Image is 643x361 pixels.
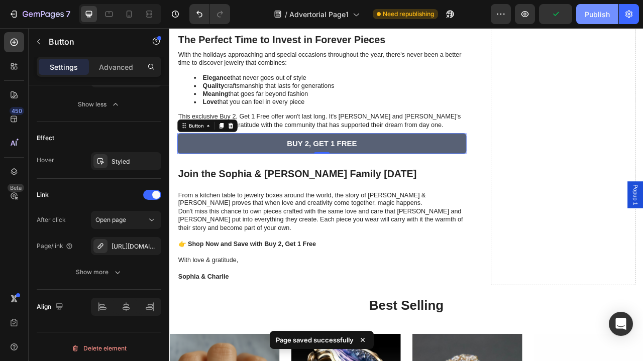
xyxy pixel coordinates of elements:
[91,211,161,229] button: Open page
[76,267,123,277] div: Show more
[50,62,78,72] p: Settings
[37,340,161,356] button: Delete element
[576,4,618,24] button: Publish
[383,10,434,19] span: Need republishing
[276,335,354,345] p: Page saved successfully
[99,62,133,72] p: Advanced
[42,79,75,87] strong: Meaning
[11,8,275,22] strong: The Perfect Time to Invest in Forever Pieces
[31,89,377,99] li: that you can feel in every piece
[289,9,349,20] span: Advertorial Page1
[11,107,377,129] p: This exclusive Buy 2, Get 1 Free offer won't last long. It's [PERSON_NAME] and [PERSON_NAME]'s wa...
[71,342,127,354] div: Delete element
[11,29,377,50] p: With the holidays approaching and special occasions throughout the year, there's never been a bet...
[11,178,314,192] strong: Join the Sophia & [PERSON_NAME] Family [DATE]
[49,36,134,48] p: Button
[37,263,161,281] button: Show more
[37,156,54,165] div: Hover
[37,134,54,143] div: Effect
[112,242,159,251] div: [URL][DOMAIN_NAME]
[609,312,633,336] div: Open Intercom Messenger
[11,228,377,259] p: Don't miss this chance to own pieces crafted with the same love and care that [PERSON_NAME] and [...
[66,8,70,20] p: 7
[11,312,75,320] strong: Sophia & Charlie
[23,119,45,129] div: Button
[10,107,24,115] div: 450
[585,9,610,20] div: Publish
[285,9,287,20] span: /
[11,290,377,321] p: With love & gratitude,
[37,95,161,113] button: Show less
[169,28,643,361] iframe: Design area
[11,207,377,228] p: From a kitchen table to jewelry boxes around the world, the story of [PERSON_NAME] & [PERSON_NAME...
[31,58,377,68] li: that never goes out of style
[31,68,377,79] li: craftsmanship that lasts for generations
[112,157,159,166] div: Styled
[37,300,65,314] div: Align
[42,69,69,77] strong: Quality
[37,190,49,199] div: Link
[37,215,66,224] div: After click
[78,99,121,109] div: Show less
[42,89,61,98] strong: Love
[149,141,238,152] strong: BUY 2, GET 1 FREE
[189,4,230,24] div: Undo/Redo
[37,242,73,251] div: Page/link
[10,134,378,160] a: BUY 2, GET 1 FREE
[4,4,75,24] button: 7
[95,216,126,223] span: Open page
[11,270,186,279] strong: 👉 Shop Now and Save with Buy 2, Get 1 Free
[42,58,77,67] strong: Elegance
[588,199,598,225] span: Popup 1
[31,78,377,89] li: that goes far beyond fashion
[8,184,24,192] div: Beta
